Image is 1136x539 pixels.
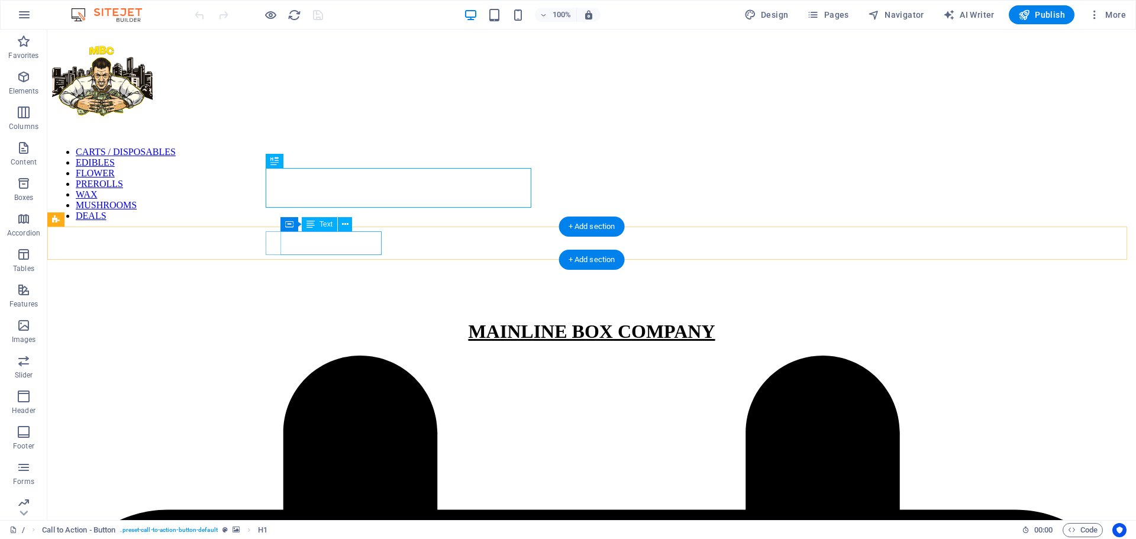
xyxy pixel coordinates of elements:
[740,5,793,24] div: Design (Ctrl+Alt+Y)
[1068,523,1098,537] span: Code
[222,527,228,533] i: This element is a customizable preset
[233,527,240,533] i: This element contains a background
[1043,525,1044,534] span: :
[7,228,40,238] p: Accordion
[12,406,35,415] p: Header
[868,9,924,21] span: Navigator
[287,8,301,22] button: reload
[263,8,277,22] button: Click here to leave preview mode and continue editing
[583,9,594,20] i: On resize automatically adjust zoom level to fit chosen device.
[9,122,38,131] p: Columns
[807,9,848,21] span: Pages
[535,8,577,22] button: 100%
[9,523,25,537] a: Click to cancel selection. Double-click to open Pages
[1112,523,1127,537] button: Usercentrics
[863,5,929,24] button: Navigator
[15,370,33,380] p: Slider
[13,264,34,273] p: Tables
[12,335,36,344] p: Images
[42,523,267,537] nav: breadcrumb
[943,9,995,21] span: AI Writer
[1084,5,1131,24] button: More
[1063,523,1103,537] button: Code
[42,523,115,537] span: Click to select. Double-click to edit
[258,523,267,537] span: Click to select. Double-click to edit
[559,250,625,270] div: + Add section
[1018,9,1065,21] span: Publish
[68,8,157,22] img: Editor Logo
[1022,523,1053,537] h6: Session time
[13,441,34,451] p: Footer
[553,8,572,22] h6: 100%
[120,523,217,537] span: . preset-call-to-action-button-default
[744,9,789,21] span: Design
[1009,5,1074,24] button: Publish
[1034,523,1053,537] span: 00 00
[559,217,625,237] div: + Add section
[1089,9,1126,21] span: More
[740,5,793,24] button: Design
[9,86,39,96] p: Elements
[8,51,38,60] p: Favorites
[319,221,333,228] span: Text
[9,299,38,309] p: Features
[288,8,301,22] i: Reload page
[14,193,34,202] p: Boxes
[11,157,37,167] p: Content
[802,5,853,24] button: Pages
[938,5,999,24] button: AI Writer
[13,477,34,486] p: Forms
